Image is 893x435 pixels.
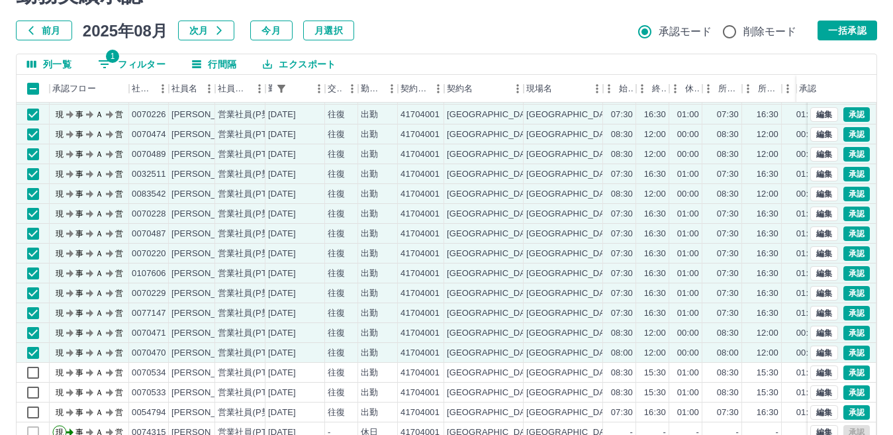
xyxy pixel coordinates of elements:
[644,208,666,220] div: 16:30
[611,208,633,220] div: 07:30
[250,21,293,40] button: 今月
[447,208,538,220] div: [GEOGRAPHIC_DATA]
[268,267,296,280] div: [DATE]
[843,266,870,281] button: 承認
[361,168,378,181] div: 出勤
[171,128,244,141] div: [PERSON_NAME]
[843,187,870,201] button: 承認
[796,188,818,201] div: 00:00
[87,54,176,74] button: フィルター表示
[677,148,699,161] div: 00:00
[268,148,296,161] div: [DATE]
[796,148,818,161] div: 00:00
[268,208,296,220] div: [DATE]
[447,248,538,260] div: [GEOGRAPHIC_DATA]
[171,75,197,103] div: 社員名
[843,207,870,221] button: 承認
[677,208,699,220] div: 01:00
[218,168,282,181] div: 営業社員(P契約)
[644,287,666,300] div: 16:30
[171,267,244,280] div: [PERSON_NAME]
[132,267,166,280] div: 0107606
[743,24,797,40] span: 削除モード
[95,130,103,139] text: Ａ
[171,168,244,181] div: [PERSON_NAME]
[818,21,877,40] button: 一括承認
[810,286,838,301] button: 編集
[843,147,870,162] button: 承認
[611,188,633,201] div: 08:30
[115,169,123,179] text: 営
[268,248,296,260] div: [DATE]
[325,75,358,103] div: 交通費
[644,307,666,320] div: 16:30
[115,309,123,318] text: 営
[677,168,699,181] div: 01:00
[56,289,64,298] text: 現
[717,148,739,161] div: 08:30
[757,307,778,320] div: 16:30
[361,109,378,121] div: 出勤
[171,287,244,300] div: [PERSON_NAME]
[328,128,345,141] div: 往復
[56,249,64,258] text: 現
[361,248,378,260] div: 出勤
[218,267,287,280] div: 営業社員(PT契約)
[75,249,83,258] text: 事
[843,127,870,142] button: 承認
[75,150,83,159] text: 事
[843,326,870,340] button: 承認
[75,169,83,179] text: 事
[56,229,64,238] text: 現
[361,148,378,161] div: 出勤
[291,79,309,98] button: ソート
[56,209,64,218] text: 現
[843,286,870,301] button: 承認
[400,228,440,240] div: 41704001
[810,107,838,122] button: 編集
[447,287,538,300] div: [GEOGRAPHIC_DATA]
[303,21,354,40] button: 月選択
[218,228,282,240] div: 営業社員(P契約)
[796,287,818,300] div: 01:00
[677,287,699,300] div: 01:00
[843,107,870,122] button: 承認
[132,75,153,103] div: 社員番号
[843,246,870,261] button: 承認
[757,228,778,240] div: 16:30
[447,188,538,201] div: [GEOGRAPHIC_DATA]
[171,208,244,220] div: [PERSON_NAME]
[95,249,103,258] text: Ａ
[328,228,345,240] div: 往復
[361,208,378,220] div: 出勤
[843,405,870,420] button: 承認
[611,109,633,121] div: 07:30
[717,109,739,121] div: 07:30
[611,307,633,320] div: 07:30
[717,307,739,320] div: 07:30
[810,187,838,201] button: 編集
[652,75,667,103] div: 終業
[56,110,64,119] text: 現
[95,289,103,298] text: Ａ
[132,148,166,161] div: 0070489
[447,109,538,121] div: [GEOGRAPHIC_DATA]
[447,75,473,103] div: 契約名
[328,248,345,260] div: 往復
[718,75,739,103] div: 所定開始
[132,208,166,220] div: 0070228
[810,127,838,142] button: 編集
[644,248,666,260] div: 16:30
[400,267,440,280] div: 41704001
[757,188,778,201] div: 12:00
[810,226,838,241] button: 編集
[717,267,739,280] div: 07:30
[757,168,778,181] div: 16:30
[309,79,329,99] button: メニュー
[328,307,345,320] div: 往復
[796,208,818,220] div: 01:00
[268,307,296,320] div: [DATE]
[810,385,838,400] button: 編集
[644,128,666,141] div: 12:00
[17,54,82,74] button: 列選択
